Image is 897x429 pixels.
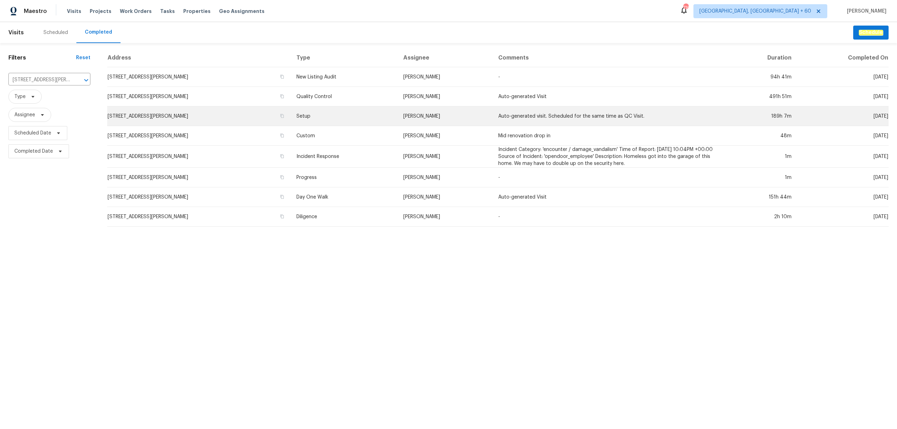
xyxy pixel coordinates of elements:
span: Tasks [160,9,175,14]
td: Incident Response [291,146,398,168]
button: Open [81,75,91,85]
div: 716 [683,4,688,11]
td: [STREET_ADDRESS][PERSON_NAME] [107,187,291,207]
span: Scheduled Date [14,130,51,137]
td: - [493,168,727,187]
th: Duration [727,49,797,67]
td: New Listing Audit [291,67,398,87]
span: [PERSON_NAME] [844,8,886,15]
td: Day One Walk [291,187,398,207]
span: Visits [67,8,81,15]
span: Maestro [24,8,47,15]
span: [GEOGRAPHIC_DATA], [GEOGRAPHIC_DATA] + 60 [699,8,811,15]
td: Auto-generated visit. Scheduled for the same time as QC Visit. [493,106,727,126]
td: 2h 10m [727,207,797,227]
td: [PERSON_NAME] [398,126,493,146]
button: Copy Address [279,174,285,180]
td: 1m [727,168,797,187]
td: [PERSON_NAME] [398,87,493,106]
td: [PERSON_NAME] [398,106,493,126]
td: [DATE] [797,87,889,106]
span: Type [14,93,26,100]
div: Reset [76,54,90,61]
th: Completed On [797,49,889,67]
button: Copy Address [279,93,285,99]
th: Type [291,49,398,67]
td: [PERSON_NAME] [398,187,493,207]
span: Properties [183,8,211,15]
td: - [493,67,727,87]
span: Visits [8,25,24,40]
td: [STREET_ADDRESS][PERSON_NAME] [107,106,291,126]
td: 151h 44m [727,187,797,207]
td: [STREET_ADDRESS][PERSON_NAME] [107,87,291,106]
td: 491h 51m [727,87,797,106]
td: Quality Control [291,87,398,106]
span: Completed Date [14,148,53,155]
td: Custom [291,126,398,146]
td: Mid renovation drop in [493,126,727,146]
td: 1m [727,146,797,168]
td: Progress [291,168,398,187]
button: Copy Address [279,194,285,200]
td: [PERSON_NAME] [398,146,493,168]
span: Work Orders [120,8,152,15]
td: [DATE] [797,146,889,168]
td: Incident Category: 'encounter / damage_vandalism' Time of Report: [DATE] 10:04PM +00:00 Source of... [493,146,727,168]
th: Comments [493,49,727,67]
span: Projects [90,8,111,15]
th: Assignee [398,49,493,67]
td: Auto-generated Visit [493,87,727,106]
td: [STREET_ADDRESS][PERSON_NAME] [107,207,291,227]
div: Scheduled [43,29,68,36]
td: [DATE] [797,126,889,146]
td: [PERSON_NAME] [398,168,493,187]
h1: Filters [8,54,76,61]
td: Auto-generated Visit [493,187,727,207]
td: [STREET_ADDRESS][PERSON_NAME] [107,146,291,168]
td: 48m [727,126,797,146]
td: [STREET_ADDRESS][PERSON_NAME] [107,126,291,146]
th: Address [107,49,291,67]
td: Diligence [291,207,398,227]
button: Copy Address [279,153,285,159]
div: Completed [85,29,112,36]
button: Copy Address [279,132,285,139]
td: [DATE] [797,187,889,207]
td: Setup [291,106,398,126]
td: [DATE] [797,168,889,187]
td: [PERSON_NAME] [398,207,493,227]
td: [STREET_ADDRESS][PERSON_NAME] [107,67,291,87]
span: Assignee [14,111,35,118]
td: [DATE] [797,207,889,227]
em: Schedule [859,30,883,35]
td: 189h 7m [727,106,797,126]
td: [DATE] [797,67,889,87]
td: [STREET_ADDRESS][PERSON_NAME] [107,168,291,187]
button: Copy Address [279,113,285,119]
td: [DATE] [797,106,889,126]
td: 94h 41m [727,67,797,87]
button: Copy Address [279,74,285,80]
span: Geo Assignments [219,8,265,15]
button: Schedule [853,26,889,40]
input: Search for an address... [8,75,71,85]
td: [PERSON_NAME] [398,67,493,87]
td: - [493,207,727,227]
